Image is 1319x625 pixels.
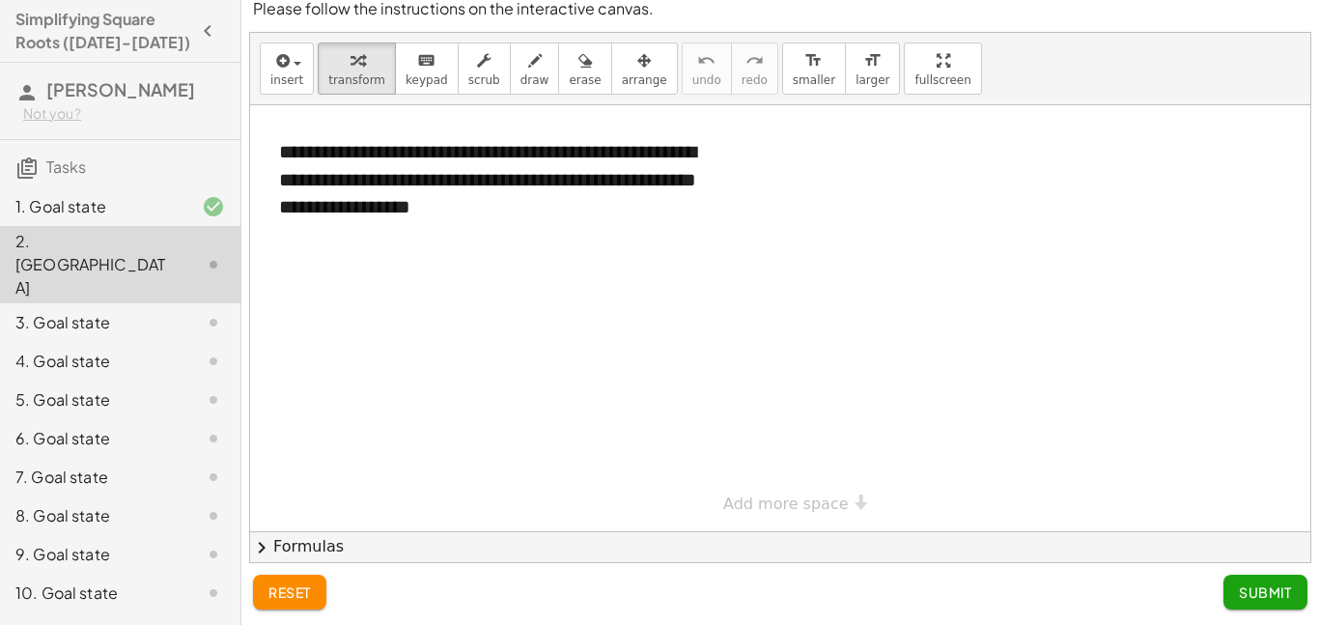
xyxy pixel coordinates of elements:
[622,73,667,87] span: arrange
[417,49,435,72] i: keyboard
[406,73,448,87] span: keypad
[395,43,459,95] button: keyboardkeypad
[202,504,225,527] i: Task not started.
[782,43,846,95] button: format_sizesmaller
[260,43,314,95] button: insert
[202,350,225,373] i: Task not started.
[611,43,678,95] button: arrange
[15,230,171,299] div: 2. [GEOGRAPHIC_DATA]
[742,73,768,87] span: redo
[745,49,764,72] i: redo
[15,427,171,450] div: 6. Goal state
[253,575,326,610] button: reset
[268,583,311,601] span: reset
[731,43,778,95] button: redoredo
[15,504,171,527] div: 8. Goal state
[682,43,732,95] button: undoundo
[202,582,225,605] i: Task not started.
[1239,583,1292,601] span: Submit
[845,43,900,95] button: format_sizelarger
[863,49,882,72] i: format_size
[250,531,1310,562] button: chevron_rightFormulas
[510,43,560,95] button: draw
[15,8,190,54] h4: Simplifying Square Roots ([DATE]-[DATE])
[569,73,601,87] span: erase
[270,73,303,87] span: insert
[458,43,511,95] button: scrub
[46,156,86,177] span: Tasks
[692,73,721,87] span: undo
[15,543,171,566] div: 9. Goal state
[202,253,225,276] i: Task not started.
[15,350,171,373] div: 4. Goal state
[15,311,171,334] div: 3. Goal state
[46,78,195,100] span: [PERSON_NAME]
[202,311,225,334] i: Task not started.
[15,582,171,605] div: 10. Goal state
[914,73,970,87] span: fullscreen
[202,195,225,218] i: Task finished and correct.
[328,73,385,87] span: transform
[520,73,549,87] span: draw
[904,43,981,95] button: fullscreen
[856,73,889,87] span: larger
[23,104,225,124] div: Not you?
[468,73,500,87] span: scrub
[558,43,611,95] button: erase
[202,427,225,450] i: Task not started.
[697,49,716,72] i: undo
[202,466,225,489] i: Task not started.
[793,73,835,87] span: smaller
[202,388,225,412] i: Task not started.
[804,49,823,72] i: format_size
[1223,575,1307,610] button: Submit
[15,388,171,412] div: 5. Goal state
[15,466,171,489] div: 7. Goal state
[15,195,171,218] div: 1. Goal state
[250,536,273,559] span: chevron_right
[202,543,225,566] i: Task not started.
[318,43,396,95] button: transform
[723,495,849,513] span: Add more space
